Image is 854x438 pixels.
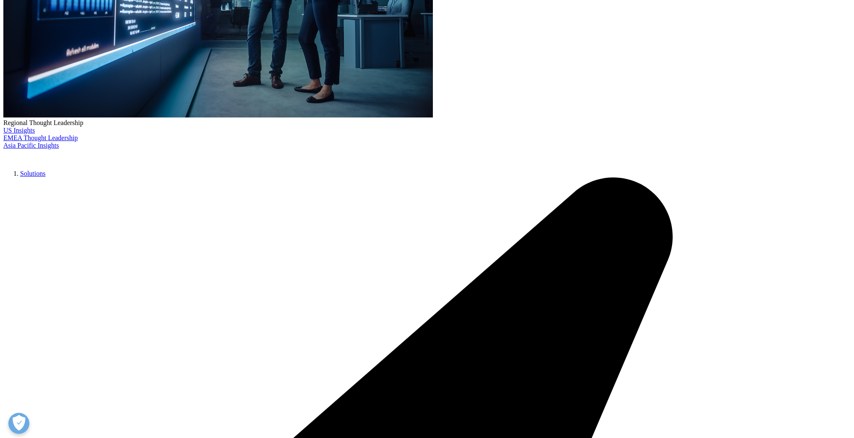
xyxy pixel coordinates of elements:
div: Regional Thought Leadership [3,119,851,127]
img: IQVIA Healthcare Information Technology and Pharma Clinical Research Company [3,149,70,162]
a: EMEA Thought Leadership [3,134,78,141]
a: Solutions [20,170,45,177]
a: Asia Pacific Insights [3,142,59,149]
button: Open Preferences [8,413,29,434]
a: US Insights [3,127,35,134]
